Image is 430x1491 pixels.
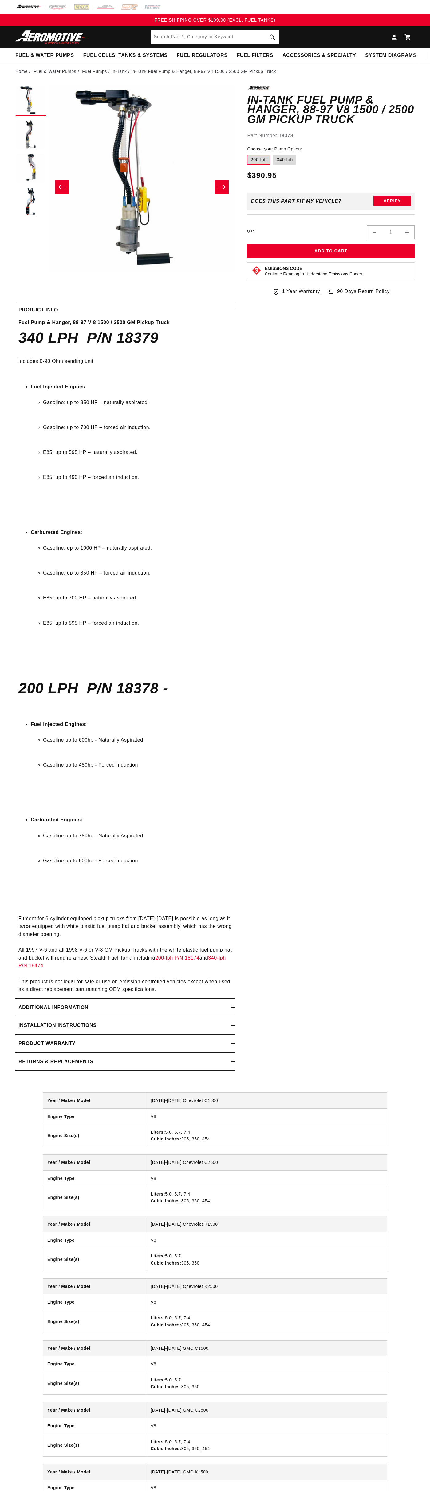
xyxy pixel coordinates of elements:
[247,95,415,124] h1: In-Tank Fuel Pump & Hanger, 88-97 V8 1500 / 2500 GM Pickup Truck
[11,48,79,63] summary: Fuel & Water Pumps
[146,1093,387,1108] td: [DATE]-[DATE] Chevrolet C1500
[43,423,232,431] li: Gasoline: up to 700 HP – forced air induction.
[31,528,232,652] li: :
[43,594,232,602] li: E85: up to 700 HP – naturally aspirated.
[279,133,294,138] strong: 18378
[15,68,415,75] nav: breadcrumbs
[18,306,58,314] h2: Product Info
[146,1294,387,1310] td: V8
[15,68,28,75] a: Home
[146,1216,387,1232] td: [DATE]-[DATE] Chevrolet K1500
[34,68,76,75] a: Fuel & Water Pumps
[251,198,341,204] div: Does This part fit My vehicle?
[146,1434,387,1456] td: 5.0, 5.7, 7.4 305, 350, 454
[43,1155,146,1170] th: Year / Make / Model
[18,331,232,344] h4: 340 LPH P/N 18379
[146,1341,387,1356] td: [DATE]-[DATE] GMC C1500
[146,1232,387,1248] td: V8
[247,244,415,258] button: Add to Cart
[55,180,69,194] button: Slide left
[265,266,362,277] button: Emissions CodeContinue Reading to Understand Emissions Codes
[151,1253,165,1258] strong: Liters:
[43,1124,146,1147] th: Engine Size(s)
[43,1186,146,1209] th: Engine Size(s)
[43,1232,146,1248] th: Engine Type
[278,48,361,63] summary: Accessories & Specialty
[13,30,90,45] img: Aeromotive
[146,1108,387,1124] td: V8
[247,155,270,165] label: 200 lph
[151,1446,181,1451] strong: Cubic Inches:
[43,473,232,481] li: E85: up to 490 HP – forced air induction.
[31,383,232,507] li: :
[83,52,168,59] span: Fuel Cells, Tanks & Systems
[43,857,232,865] li: Gasoline up to 600hp - Forced Induction
[15,86,235,288] media-gallery: Gallery Viewer
[146,1356,387,1372] td: V8
[15,86,46,116] button: Load image 1 in gallery view
[172,48,232,63] summary: Fuel Regulators
[146,1310,387,1333] td: 5.0, 5.7, 7.4 305, 350, 454
[151,1261,181,1265] strong: Cubic Inches:
[151,1198,181,1203] strong: Cubic Inches:
[146,1418,387,1434] td: V8
[43,1170,146,1186] th: Engine Type
[43,1310,146,1333] th: Engine Size(s)
[282,287,320,295] span: 1 Year Warranty
[18,320,170,325] strong: Fuel Pump & Hanger, 88-97 V-8 1500 / 2500 GM Pickup Truck
[43,1108,146,1124] th: Engine Type
[327,287,390,302] a: 90 Days Return Policy
[43,1372,146,1394] th: Engine Size(s)
[146,1248,387,1271] td: 5.0, 5.7 305, 350
[15,1016,235,1034] summary: Installation Instructions
[232,48,278,63] summary: Fuel Filters
[272,287,320,295] a: 1 Year Warranty
[31,817,83,822] strong: Carbureted Engines:
[18,1021,97,1029] h2: Installation Instructions
[215,180,229,194] button: Slide right
[43,1402,146,1418] th: Year / Make / Model
[237,52,273,59] span: Fuel Filters
[15,1053,235,1071] summary: Returns & replacements
[15,301,235,319] summary: Product Info
[146,1186,387,1209] td: 5.0, 5.7, 7.4 305, 350, 454
[43,569,232,577] li: Gasoline: up to 850 HP – forced air induction.
[18,899,232,993] p: Fitment for 6-cylinder equipped pickup trucks from [DATE]-[DATE] is possible as long as it is equ...
[151,1315,165,1320] strong: Liters:
[247,132,415,140] div: Part Number:
[247,146,302,152] legend: Choose your Pump Option:
[146,1279,387,1294] td: [DATE]-[DATE] Chevrolet K2500
[337,287,390,302] span: 90 Days Return Policy
[43,761,232,769] li: Gasoline up to 450hp - Forced Induction
[146,1402,387,1418] td: [DATE]-[DATE] GMC C2500
[151,1130,165,1135] strong: Liters:
[43,1248,146,1271] th: Engine Size(s)
[43,1341,146,1356] th: Year / Make / Model
[265,271,362,277] p: Continue Reading to Understand Emissions Codes
[252,266,262,275] img: Emissions code
[82,68,107,75] a: Fuel Pumps
[31,384,85,389] strong: Fuel Injected Engines
[15,119,46,150] button: Load image 2 in gallery view
[266,30,279,44] button: Search Part #, Category or Keyword
[43,1464,146,1480] th: Year / Make / Model
[151,1384,181,1389] strong: Cubic Inches:
[43,1279,146,1294] th: Year / Make / Model
[146,1155,387,1170] td: [DATE]-[DATE] Chevrolet C2500
[151,1439,165,1444] strong: Liters:
[146,1372,387,1394] td: 5.0, 5.7 305, 350
[31,722,87,727] strong: Fuel Injected Engines:
[111,68,131,75] li: In-Tank
[43,832,232,840] li: Gasoline up to 750hp - Naturally Aspirated
[155,955,199,960] a: 200-lph P/N 18174
[43,1356,146,1372] th: Engine Type
[43,1434,146,1456] th: Engine Size(s)
[43,619,232,627] li: E85: up to 595 HP – forced air induction.
[361,48,421,63] summary: System Diagrams
[22,924,31,929] strong: not
[43,1216,146,1232] th: Year / Make / Model
[151,1377,165,1382] strong: Liters:
[365,52,416,59] span: System Diagrams
[79,48,172,63] summary: Fuel Cells, Tanks & Systems
[43,736,232,744] li: Gasoline up to 600hp - Naturally Aspirated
